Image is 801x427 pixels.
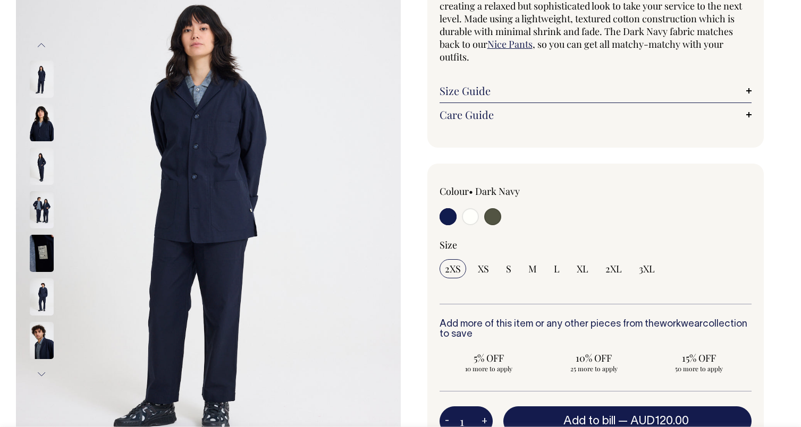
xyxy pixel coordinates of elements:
span: 2XL [605,262,622,275]
a: Nice Pants [487,38,533,50]
input: 2XL [600,259,627,278]
span: M [528,262,537,275]
span: , so you can get all matchy-matchy with your outfits. [440,38,723,63]
span: AUD120.00 [630,416,689,426]
img: dark-navy [30,235,54,272]
span: 15% OFF [655,352,743,364]
span: XS [478,262,489,275]
h6: Add more of this item or any other pieces from the collection to save [440,319,752,340]
a: workwear [660,320,703,329]
input: S [501,259,517,278]
input: L [549,259,565,278]
span: • [469,185,473,198]
button: Previous [33,33,49,57]
input: 2XS [440,259,466,278]
span: Add to bill [563,416,615,426]
span: 2XS [445,262,461,275]
span: 50 more to apply [655,364,743,373]
input: XL [571,259,594,278]
span: 3XL [639,262,655,275]
img: dark-navy [30,104,54,141]
img: dark-navy [30,322,54,359]
button: Next [33,362,49,386]
img: dark-navy [30,61,54,98]
img: dark-navy [30,191,54,228]
span: — [618,416,692,426]
div: Colour [440,185,564,198]
input: 10% OFF 25 more to apply [544,348,643,376]
a: Size Guide [440,84,752,97]
input: 3XL [634,259,660,278]
label: Dark Navy [475,185,520,198]
span: 10 more to apply [445,364,533,373]
input: 5% OFF 10 more to apply [440,348,538,376]
span: XL [577,262,588,275]
span: S [506,262,511,275]
span: 5% OFF [445,352,533,364]
span: 10% OFF [550,352,638,364]
input: XS [473,259,494,278]
a: Care Guide [440,108,752,121]
img: dark-navy [30,278,54,315]
div: Size [440,238,752,251]
span: L [554,262,560,275]
img: dark-navy [30,148,54,185]
span: 25 more to apply [550,364,638,373]
input: M [523,259,542,278]
input: 15% OFF 50 more to apply [650,348,748,376]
